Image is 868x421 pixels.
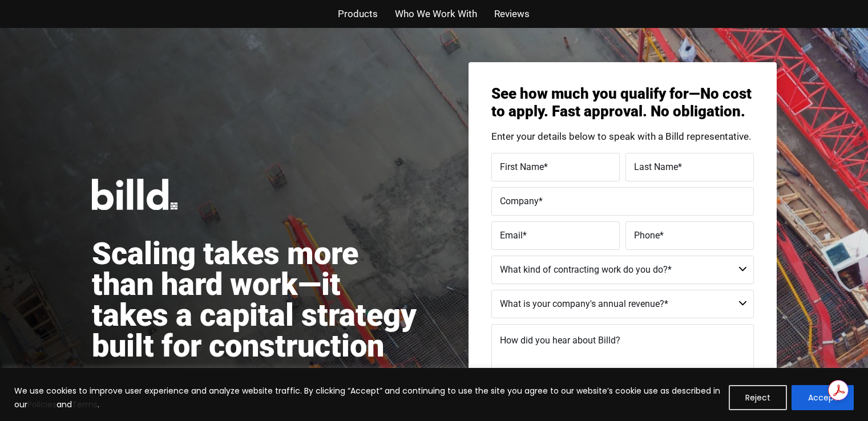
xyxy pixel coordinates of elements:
button: Accept [792,385,854,410]
a: Policies [27,399,56,410]
a: Who We Work With [395,6,477,22]
h3: See how much you qualify for—No cost to apply. Fast approval. No obligation. [491,85,754,120]
a: Products [338,6,378,22]
button: Reject [729,385,787,410]
p: Enter your details below to speak with a Billd representative. [491,132,754,141]
span: How did you hear about Billd? [500,335,620,346]
a: Reviews [494,6,530,22]
span: Email [500,230,523,241]
span: Company [500,196,539,207]
span: First Name [500,161,544,172]
a: Terms [72,399,98,410]
span: Phone [634,230,660,241]
span: Last Name [634,161,678,172]
p: We use cookies to improve user experience and analyze website traffic. By clicking “Accept” and c... [14,384,720,411]
h1: Scaling takes more than hard work—it takes a capital strategy built for construction [92,238,423,362]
